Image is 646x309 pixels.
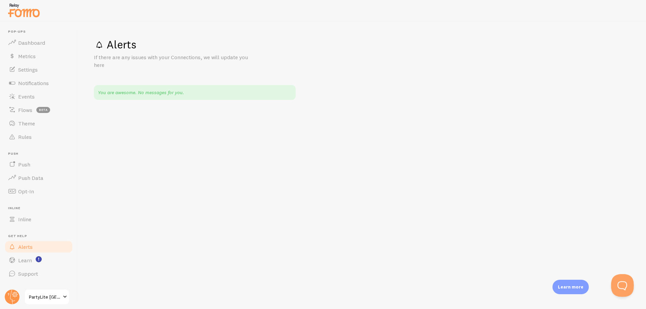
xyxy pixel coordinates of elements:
span: PartyLite [GEOGRAPHIC_DATA] [29,293,61,301]
span: Opt-In [18,188,34,195]
span: Rules [18,133,32,140]
span: Push [8,152,73,156]
span: Metrics [18,53,36,60]
p: Learn more [558,284,583,290]
a: Push [4,158,73,171]
span: Support [18,270,38,277]
img: fomo-relay-logo-orange.svg [7,2,41,19]
a: Push Data [4,171,73,185]
span: Events [18,93,35,100]
span: Inline [18,216,31,223]
a: Support [4,267,73,280]
a: Learn [4,254,73,267]
a: Dashboard [4,36,73,49]
span: Dashboard [18,39,45,46]
a: Metrics [4,49,73,63]
span: Push [18,161,30,168]
a: Rules [4,130,73,144]
span: Flows [18,107,32,113]
span: Alerts [18,243,33,250]
a: Events [4,90,73,103]
div: You are awesome. No messages for you. [94,85,296,100]
p: If there are any issues with your Connections, we will update you here [94,53,255,69]
span: Notifications [18,80,49,86]
span: Theme [18,120,35,127]
span: beta [36,107,50,113]
span: Learn [18,257,32,264]
a: PartyLite [GEOGRAPHIC_DATA] [24,289,70,305]
svg: <p>Watch New Feature Tutorials!</p> [36,256,42,262]
span: Get Help [8,234,73,238]
div: Learn more [552,280,589,294]
a: Inline [4,213,73,226]
span: Inline [8,206,73,210]
span: Settings [18,66,38,73]
span: Push Data [18,175,43,181]
span: Pop-ups [8,30,73,34]
a: Settings [4,63,73,76]
a: Opt-In [4,185,73,198]
h1: Alerts [94,38,630,51]
a: Theme [4,117,73,130]
a: Flows beta [4,103,73,117]
a: Alerts [4,240,73,254]
iframe: Help Scout Beacon - Open [611,274,634,297]
a: Notifications [4,76,73,90]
